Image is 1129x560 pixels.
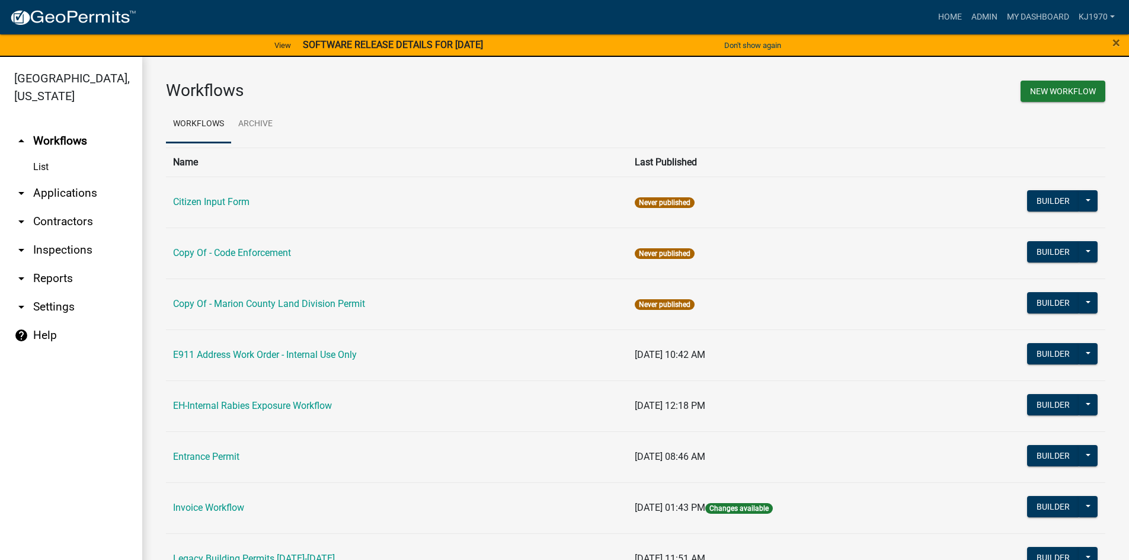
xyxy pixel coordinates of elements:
[719,36,786,55] button: Don't show again
[967,6,1002,28] a: Admin
[1027,190,1079,212] button: Builder
[14,134,28,148] i: arrow_drop_up
[166,105,231,143] a: Workflows
[14,300,28,314] i: arrow_drop_down
[14,328,28,343] i: help
[635,502,705,513] span: [DATE] 01:43 PM
[173,196,250,207] a: Citizen Input Form
[635,248,695,259] span: Never published
[14,243,28,257] i: arrow_drop_down
[14,271,28,286] i: arrow_drop_down
[635,197,695,208] span: Never published
[173,349,357,360] a: E911 Address Work Order - Internal Use Only
[933,6,967,28] a: Home
[1027,292,1079,313] button: Builder
[635,349,705,360] span: [DATE] 10:42 AM
[173,502,244,513] a: Invoice Workflow
[166,81,627,101] h3: Workflows
[1112,34,1120,51] span: ×
[231,105,280,143] a: Archive
[1002,6,1074,28] a: My Dashboard
[173,247,291,258] a: Copy Of - Code Enforcement
[705,503,773,514] span: Changes available
[1021,81,1105,102] button: New Workflow
[628,148,933,177] th: Last Published
[173,451,239,462] a: Entrance Permit
[1074,6,1120,28] a: kj1970
[14,215,28,229] i: arrow_drop_down
[1027,445,1079,466] button: Builder
[173,400,332,411] a: EH-Internal Rabies Exposure Workflow
[1112,36,1120,50] button: Close
[14,186,28,200] i: arrow_drop_down
[1027,394,1079,415] button: Builder
[635,400,705,411] span: [DATE] 12:18 PM
[173,298,365,309] a: Copy Of - Marion County Land Division Permit
[166,148,628,177] th: Name
[1027,241,1079,263] button: Builder
[635,451,705,462] span: [DATE] 08:46 AM
[303,39,483,50] strong: SOFTWARE RELEASE DETAILS FOR [DATE]
[1027,496,1079,517] button: Builder
[635,299,695,310] span: Never published
[270,36,296,55] a: View
[1027,343,1079,364] button: Builder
